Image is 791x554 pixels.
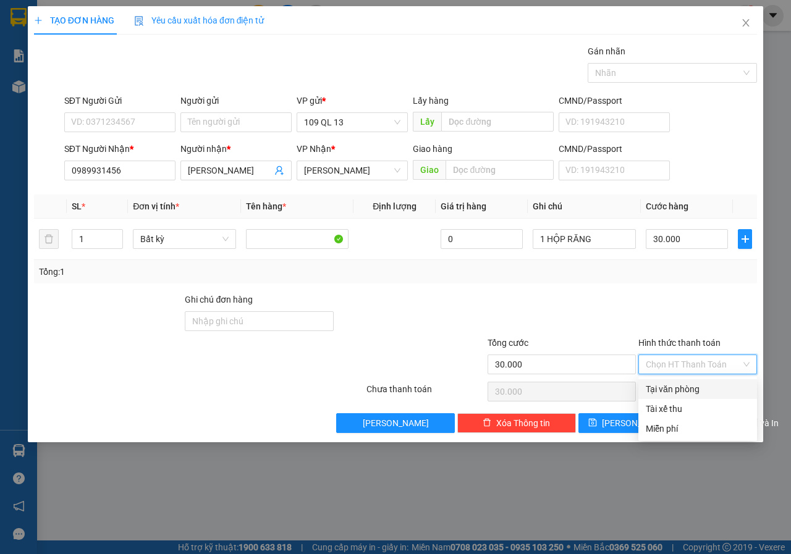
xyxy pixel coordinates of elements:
[413,160,446,180] span: Giao
[646,402,750,416] div: Tài xế thu
[72,201,82,211] span: SL
[304,161,400,180] span: Lương Sơn
[646,382,750,396] div: Tại văn phòng
[180,142,292,156] div: Người nhận
[6,43,235,58] li: 02523854854
[185,295,253,304] label: Ghi chú đơn hàng
[246,201,286,211] span: Tên hàng
[297,144,331,154] span: VP Nhận
[446,160,553,180] input: Dọc đường
[496,416,550,430] span: Xóa Thông tin
[559,142,670,156] div: CMND/Passport
[180,94,292,107] div: Người gửi
[304,113,400,132] span: 109 QL 13
[297,94,408,107] div: VP gửi
[441,112,553,132] input: Dọc đường
[729,6,763,41] button: Close
[39,229,59,249] button: delete
[246,229,349,249] input: VD: Bàn, Ghế
[413,144,452,154] span: Giao hàng
[71,8,175,23] b: [PERSON_NAME]
[71,45,81,55] span: phone
[363,416,429,430] span: [PERSON_NAME]
[646,422,750,435] div: Miễn phí
[602,416,668,430] span: [PERSON_NAME]
[336,413,455,433] button: [PERSON_NAME]
[741,18,751,28] span: close
[457,413,576,433] button: deleteXóa Thông tin
[646,201,688,211] span: Cước hàng
[528,195,641,219] th: Ghi chú
[669,413,757,433] button: printer[PERSON_NAME] và In
[39,265,307,279] div: Tổng: 1
[738,234,751,244] span: plus
[638,338,721,348] label: Hình thức thanh toán
[34,16,43,25] span: plus
[441,201,486,211] span: Giá trị hàng
[578,413,667,433] button: save[PERSON_NAME]
[6,27,235,43] li: 01 [PERSON_NAME]
[738,229,752,249] button: plus
[185,311,334,331] input: Ghi chú đơn hàng
[71,30,81,40] span: environment
[133,201,179,211] span: Đơn vị tính
[533,229,636,249] input: Ghi Chú
[441,229,523,249] input: 0
[6,77,125,98] b: GỬI : 109 QL 13
[483,418,491,428] span: delete
[588,418,597,428] span: save
[134,16,144,26] img: icon
[588,46,625,56] label: Gán nhãn
[413,96,449,106] span: Lấy hàng
[274,166,284,175] span: user-add
[6,6,67,67] img: logo.jpg
[413,112,441,132] span: Lấy
[559,94,670,107] div: CMND/Passport
[373,201,417,211] span: Định lượng
[34,15,114,25] span: TẠO ĐƠN HÀNG
[365,382,486,404] div: Chưa thanh toán
[134,15,264,25] span: Yêu cầu xuất hóa đơn điện tử
[64,142,176,156] div: SĐT Người Nhận
[140,230,229,248] span: Bất kỳ
[488,338,528,348] span: Tổng cước
[64,94,176,107] div: SĐT Người Gửi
